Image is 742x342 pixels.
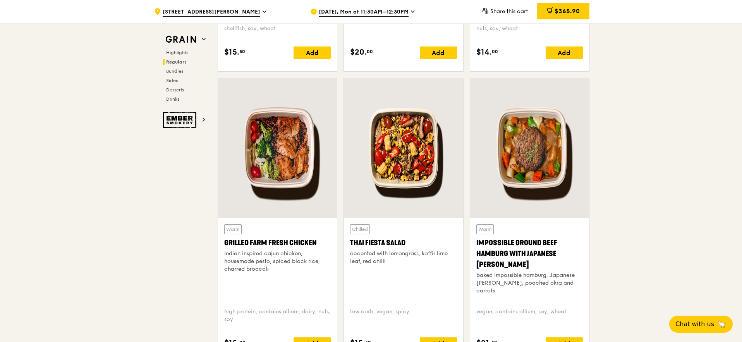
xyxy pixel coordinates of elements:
[675,320,714,329] span: Chat with us
[294,46,331,59] div: Add
[350,250,457,265] div: accented with lemongrass, kaffir lime leaf, red chilli
[476,272,583,295] div: baked Impossible hamburg, Japanese [PERSON_NAME], poached okra and carrots
[166,59,187,65] span: Regulars
[166,78,178,83] span: Sides
[224,46,239,58] span: $15.
[350,17,457,40] div: pescatarian, contains egg, soy, wheat
[319,8,409,17] span: [DATE], Mon at 11:30AM–12:30PM
[224,224,242,234] div: Warm
[163,112,199,128] img: Ember Smokery web logo
[166,96,179,102] span: Drinks
[476,46,492,58] span: $14.
[224,250,331,273] div: indian inspired cajun chicken, housemade pesto, spiced black rice, charred broccoli
[476,224,494,234] div: Warm
[163,33,199,46] img: Grain web logo
[476,237,583,270] div: Impossible Ground Beef Hamburg with Japanese [PERSON_NAME]
[717,320,727,329] span: 🦙
[367,48,373,55] span: 00
[420,46,457,59] div: Add
[239,48,245,55] span: 50
[555,7,580,15] span: $365.90
[224,237,331,248] div: Grilled Farm Fresh Chicken
[166,69,183,74] span: Bundles
[490,8,528,15] span: Share this cart
[476,308,583,331] div: vegan, contains allium, soy, wheat
[546,46,583,59] div: Add
[166,87,184,93] span: Desserts
[350,46,367,58] span: $20.
[350,237,457,248] div: Thai Fiesta Salad
[350,308,457,331] div: low carb, vegan, spicy
[166,50,188,55] span: Highlights
[492,48,498,55] span: 00
[224,17,331,40] div: high protein, spicy, contains allium, shellfish, soy, wheat
[669,316,733,333] button: Chat with us🦙
[163,8,260,17] span: [STREET_ADDRESS][PERSON_NAME]
[224,308,331,331] div: high protein, contains allium, dairy, nuts, soy
[350,224,370,234] div: Chilled
[476,17,583,40] div: vegetarian, contains allium, barley, egg, nuts, soy, wheat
